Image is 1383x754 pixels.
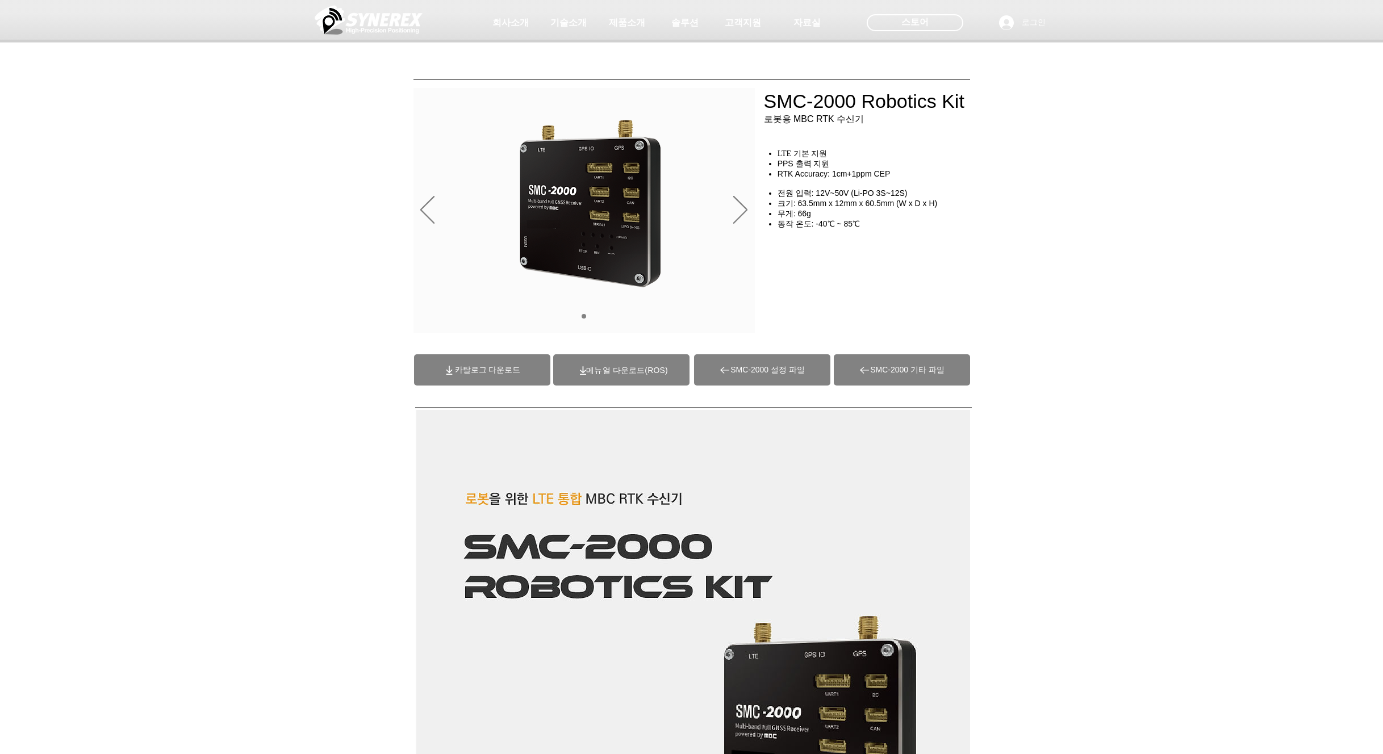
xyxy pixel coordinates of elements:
img: 대지 2.png [516,119,665,290]
span: 전원 입력: 12V~50V (Li-PO 3S~12S) [778,188,908,198]
a: SMC-2000 기타 파일 [834,354,970,386]
span: SMC-2000 설정 파일 [730,365,805,375]
div: 스토어 [867,14,963,31]
a: 기술소개 [540,11,597,34]
span: 스토어 [901,16,929,28]
span: RTK Accuracy: 1cm+1ppm CEP [778,169,891,178]
span: SMC-2000 기타 파일 [870,365,945,375]
span: 고객지원 [725,17,761,29]
span: 로그인 [1018,17,1050,28]
span: 자료실 [793,17,821,29]
a: 회사소개 [482,11,539,34]
a: 01 [582,314,586,319]
iframe: Wix Chat [1252,705,1383,754]
span: 크기: 63.5mm x 12mm x 60.5mm (W x D x H) [778,199,938,208]
button: 이전 [420,196,434,225]
a: 솔루션 [657,11,713,34]
span: 회사소개 [492,17,529,29]
span: 솔루션 [671,17,699,29]
nav: 슬라이드 [578,314,591,319]
a: 카탈로그 다운로드 [414,354,550,386]
span: 무게: 66g [778,209,811,218]
a: SMC-2000 설정 파일 [694,354,830,386]
span: 기술소개 [550,17,587,29]
a: (ROS)메뉴얼 다운로드 [586,366,667,375]
div: 슬라이드쇼 [413,88,755,333]
button: 다음 [733,196,747,225]
a: 고객지원 [715,11,771,34]
span: 제품소개 [609,17,645,29]
span: 동작 온도: -40℃ ~ 85℃ [778,219,860,228]
img: 씨너렉스_White_simbol_대지 1.png [315,3,423,37]
a: 제품소개 [599,11,655,34]
span: 카탈로그 다운로드 [455,365,521,375]
button: 로그인 [991,12,1054,33]
a: 자료실 [779,11,835,34]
